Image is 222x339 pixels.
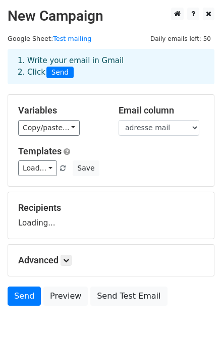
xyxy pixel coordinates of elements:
span: Daily emails left: 50 [147,33,214,44]
div: 1. Write your email in Gmail 2. Click [10,55,212,78]
a: Daily emails left: 50 [147,35,214,42]
h5: Recipients [18,202,204,213]
a: Test mailing [53,35,91,42]
h5: Variables [18,105,103,116]
button: Save [73,160,99,176]
h2: New Campaign [8,8,214,25]
div: Loading... [18,202,204,229]
h5: Email column [119,105,204,116]
span: Send [46,67,74,79]
a: Templates [18,146,62,156]
a: Send [8,287,41,306]
a: Preview [43,287,88,306]
a: Send Test Email [90,287,167,306]
a: Copy/paste... [18,120,80,136]
a: Load... [18,160,57,176]
h5: Advanced [18,255,204,266]
small: Google Sheet: [8,35,91,42]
